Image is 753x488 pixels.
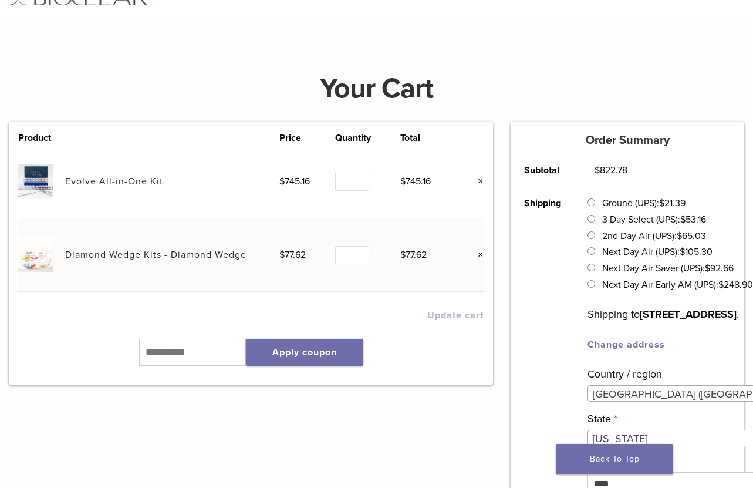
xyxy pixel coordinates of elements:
span: $ [279,249,285,261]
th: Product [18,131,65,145]
label: 2nd Day Air (UPS): [602,230,706,242]
bdi: 745.16 [400,176,431,187]
label: Next Day Air Saver (UPS): [602,262,734,274]
button: Update cart [427,311,484,320]
span: $ [680,214,686,226]
bdi: 77.62 [279,249,306,261]
bdi: 248.90 [718,279,753,291]
label: Ground (UPS): [602,197,686,209]
th: Subtotal [511,154,581,187]
button: Apply coupon [246,339,363,366]
bdi: 92.66 [705,262,734,274]
a: Back To Top [556,444,673,474]
img: Diamond Wedge Kits - Diamond Wedge [18,237,53,272]
label: Next Day Air (UPS): [602,246,713,258]
a: Remove this item [468,247,484,262]
strong: [STREET_ADDRESS] [640,308,737,321]
span: $ [595,164,600,176]
th: Price [279,131,335,145]
img: Evolve All-in-One Kit [18,164,53,198]
a: Change address [587,339,665,351]
bdi: 53.16 [680,214,706,226]
span: $ [279,176,285,187]
span: $ [400,176,406,187]
bdi: 105.30 [680,246,713,258]
a: Diamond Wedge Kits - Diamond Wedge [65,249,247,261]
span: $ [400,249,406,261]
label: Next Day Air Early AM (UPS): [602,279,753,291]
span: $ [659,197,664,209]
bdi: 822.78 [595,164,627,176]
span: $ [680,246,685,258]
bdi: 21.39 [659,197,686,209]
th: Quantity [335,131,400,145]
bdi: 745.16 [279,176,310,187]
label: 3 Day Select (UPS): [602,214,706,226]
span: $ [718,279,724,291]
span: $ [705,262,710,274]
bdi: 65.03 [677,230,706,242]
a: Remove this item [468,174,484,189]
a: Evolve All-in-One Kit [65,176,163,187]
span: $ [677,230,682,242]
h5: Order Summary [511,133,744,147]
th: Total [400,131,456,145]
bdi: 77.62 [400,249,427,261]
